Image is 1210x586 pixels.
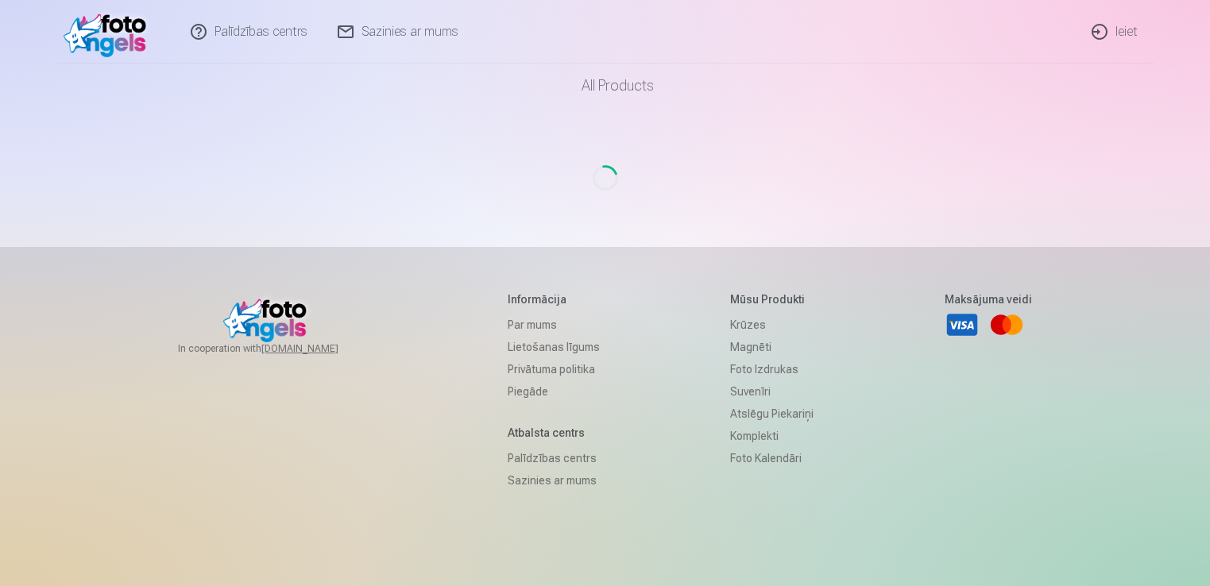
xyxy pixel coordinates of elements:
a: Visa [945,307,980,342]
h5: Atbalsta centrs [508,425,600,441]
a: All products [537,64,673,108]
a: Par mums [508,314,600,336]
a: Privātuma politika [508,358,600,380]
a: Magnēti [730,336,814,358]
img: /v1 [64,6,155,57]
h5: Mūsu produkti [730,291,814,307]
a: Foto izdrukas [730,358,814,380]
h5: Informācija [508,291,600,307]
span: In cooperation with [178,342,377,355]
a: Sazinies ar mums [508,469,600,492]
a: Komplekti [730,425,814,447]
a: Lietošanas līgums [508,336,600,358]
a: Palīdzības centrs [508,447,600,469]
a: Atslēgu piekariņi [730,403,814,425]
a: [DOMAIN_NAME] [261,342,377,355]
a: Krūzes [730,314,814,336]
a: Mastercard [989,307,1024,342]
a: Piegāde [508,380,600,403]
h5: Maksājuma veidi [945,291,1032,307]
a: Foto kalendāri [730,447,814,469]
a: Suvenīri [730,380,814,403]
